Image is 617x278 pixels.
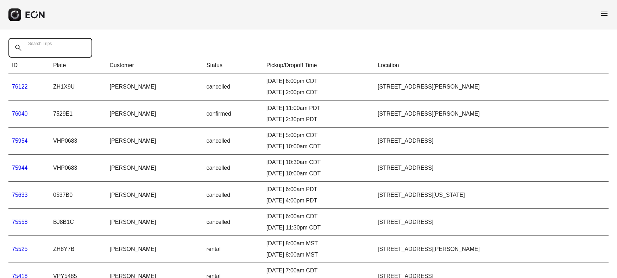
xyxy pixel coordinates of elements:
div: [DATE] 5:00pm CDT [266,131,371,140]
td: [STREET_ADDRESS] [374,128,609,155]
td: [PERSON_NAME] [106,209,203,236]
td: VHP0683 [50,128,106,155]
div: [DATE] 6:00pm CDT [266,77,371,85]
a: 75954 [12,138,28,144]
th: ID [8,58,50,73]
td: [PERSON_NAME] [106,128,203,155]
td: confirmed [203,101,263,128]
td: [PERSON_NAME] [106,236,203,263]
div: [DATE] 6:00am CDT [266,212,371,221]
div: [DATE] 11:30pm CDT [266,224,371,232]
td: ZH1X9U [50,73,106,101]
td: cancelled [203,73,263,101]
td: [STREET_ADDRESS][PERSON_NAME] [374,73,609,101]
div: [DATE] 2:30pm PDT [266,115,371,124]
td: cancelled [203,128,263,155]
td: [STREET_ADDRESS][PERSON_NAME] [374,101,609,128]
th: Plate [50,58,106,73]
div: [DATE] 6:00am PDT [266,185,371,194]
a: 75633 [12,192,28,198]
td: [PERSON_NAME] [106,101,203,128]
div: [DATE] 10:00am CDT [266,142,371,151]
td: 0537B0 [50,182,106,209]
td: [STREET_ADDRESS] [374,155,609,182]
div: [DATE] 7:00am CDT [266,266,371,275]
td: [STREET_ADDRESS][US_STATE] [374,182,609,209]
td: rental [203,236,263,263]
div: [DATE] 10:30am CDT [266,158,371,167]
th: Location [374,58,609,73]
span: menu [600,9,609,18]
th: Pickup/Dropoff Time [263,58,374,73]
td: BJ8B1C [50,209,106,236]
div: [DATE] 4:00pm PDT [266,196,371,205]
td: cancelled [203,209,263,236]
td: cancelled [203,182,263,209]
td: [PERSON_NAME] [106,182,203,209]
label: Search Trips [28,41,52,46]
div: [DATE] 8:00am MST [266,239,371,248]
td: ZH8Y7B [50,236,106,263]
div: [DATE] 10:00am CDT [266,169,371,178]
div: [DATE] 8:00am MST [266,251,371,259]
td: [PERSON_NAME] [106,73,203,101]
td: [STREET_ADDRESS] [374,209,609,236]
td: [PERSON_NAME] [106,155,203,182]
td: 7529E1 [50,101,106,128]
td: VHP0683 [50,155,106,182]
th: Customer [106,58,203,73]
a: 75525 [12,246,28,252]
a: 75944 [12,165,28,171]
a: 76122 [12,84,28,90]
td: cancelled [203,155,263,182]
th: Status [203,58,263,73]
a: 76040 [12,111,28,117]
a: 75558 [12,219,28,225]
div: [DATE] 11:00am PDT [266,104,371,112]
div: [DATE] 2:00pm CDT [266,88,371,97]
td: [STREET_ADDRESS][PERSON_NAME] [374,236,609,263]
